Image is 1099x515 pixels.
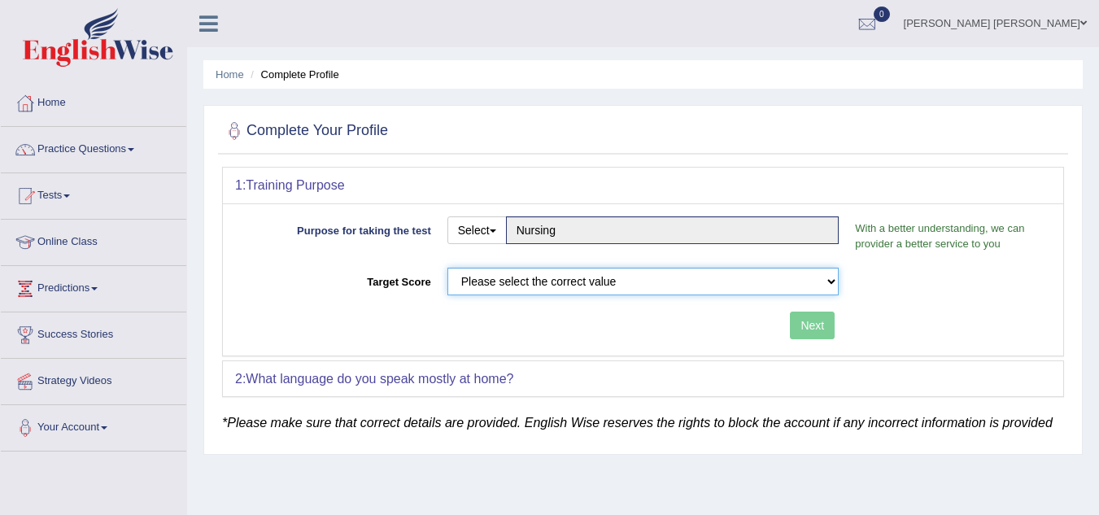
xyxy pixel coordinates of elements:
a: Success Stories [1,312,186,353]
a: Online Class [1,220,186,260]
b: Training Purpose [246,178,344,192]
li: Complete Profile [246,67,338,82]
a: Predictions [1,266,186,307]
a: Strategy Videos [1,359,186,399]
a: Tests [1,173,186,214]
b: What language do you speak mostly at home? [246,372,513,386]
span: 0 [874,7,890,22]
div: 2: [223,361,1063,397]
em: *Please make sure that correct details are provided. English Wise reserves the rights to block th... [222,416,1053,430]
div: 1: [223,168,1063,203]
a: Home [1,81,186,121]
input: Please enter the purpose of taking the test [506,216,840,244]
label: Target Score [235,268,439,290]
label: Purpose for taking the test [235,216,439,238]
a: Home [216,68,244,81]
h2: Complete Your Profile [222,119,388,143]
a: Your Account [1,405,186,446]
p: With a better understanding, we can provider a better service to you [847,220,1051,251]
a: Practice Questions [1,127,186,168]
button: Select [447,216,507,244]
